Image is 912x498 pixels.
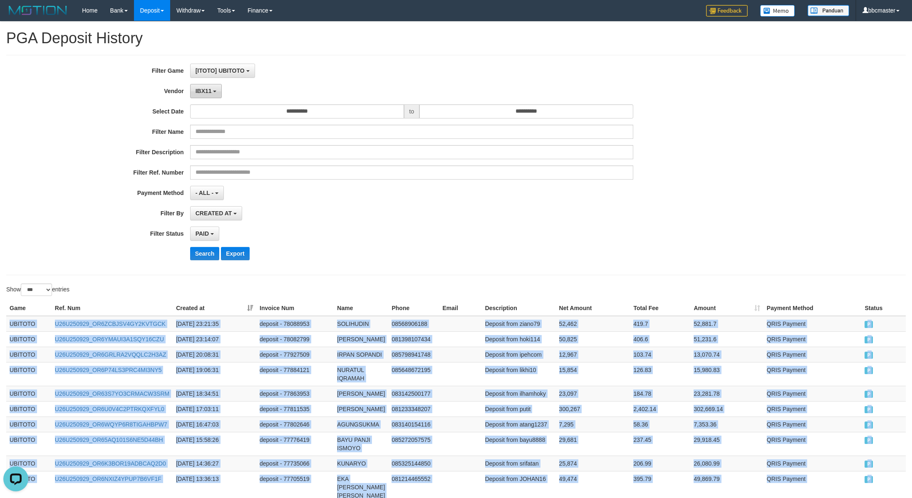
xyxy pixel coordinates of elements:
[763,316,862,332] td: QRIS Payment
[190,247,220,260] button: Search
[482,432,556,456] td: Deposit from bayu8888
[388,301,439,316] th: Phone
[388,331,439,347] td: 081398107434
[173,386,256,401] td: [DATE] 18:34:51
[690,386,763,401] td: 23,281.78
[865,476,873,483] span: PAID
[630,456,690,471] td: 206.99
[196,210,232,217] span: CREATED AT
[388,386,439,401] td: 083142500177
[630,432,690,456] td: 237.45
[630,362,690,386] td: 126.83
[556,386,630,401] td: 23,097
[256,456,334,471] td: deposit - 77735066
[388,316,439,332] td: 08568906188
[173,316,256,332] td: [DATE] 23:21:35
[388,456,439,471] td: 085325144850
[173,301,256,316] th: Created at: activate to sort column ascending
[21,284,52,296] select: Showentries
[763,331,862,347] td: QRIS Payment
[388,432,439,456] td: 085272057575
[256,417,334,432] td: deposit - 77802646
[52,301,173,316] th: Ref. Num
[6,386,52,401] td: UBITOTO
[865,336,873,343] span: PAID
[556,347,630,362] td: 12,967
[6,347,52,362] td: UBITOTO
[763,432,862,456] td: QRIS Payment
[690,301,763,316] th: Amount: activate to sort column ascending
[865,437,873,444] span: PAID
[256,316,334,332] td: deposit - 78088953
[6,401,52,417] td: UBITOTO
[256,386,334,401] td: deposit - 77863953
[6,432,52,456] td: UBITOTO
[439,301,481,316] th: Email
[6,4,69,17] img: MOTION_logo.png
[256,432,334,456] td: deposit - 77776419
[763,362,862,386] td: QRIS Payment
[482,386,556,401] td: Deposit from ilhamhoky
[690,456,763,471] td: 26,080.99
[173,362,256,386] td: [DATE] 19:06:31
[482,316,556,332] td: Deposit from ziano79
[690,362,763,386] td: 15,980.83
[173,417,256,432] td: [DATE] 16:47:03
[482,417,556,432] td: Deposit from atang1237
[3,3,28,28] button: Open LiveChat chat widget
[334,347,388,362] td: IRPAN SOPANDI
[556,432,630,456] td: 29,681
[630,331,690,347] td: 406.6
[630,347,690,362] td: 103.74
[196,67,245,74] span: [ITOTO] UBITOTO
[6,331,52,347] td: UBITOTO
[690,316,763,332] td: 52,881.7
[690,432,763,456] td: 29,918.45
[482,331,556,347] td: Deposit from hoki114
[690,347,763,362] td: 13,070.74
[334,432,388,456] td: BAYU PANJI ISMOYO
[404,104,420,118] span: to
[55,460,166,467] a: U26U250929_OR6K3BOR19ADBCAQ2D0
[196,88,212,94] span: IBX11
[763,401,862,417] td: QRIS Payment
[482,401,556,417] td: Deposit from putit
[334,386,388,401] td: [PERSON_NAME]
[190,64,255,78] button: [ITOTO] UBITOTO
[808,5,849,16] img: panduan.png
[630,417,690,432] td: 58.36
[630,301,690,316] th: Total Fee
[865,321,873,328] span: PAID
[173,456,256,471] td: [DATE] 14:36:27
[630,386,690,401] td: 184.78
[865,461,873,468] span: PAID
[556,362,630,386] td: 15,854
[55,320,166,327] a: U26U250929_OR6ZCBJSV4GY2KVTGCK
[190,186,224,200] button: - ALL -
[482,456,556,471] td: Deposit from srifatan
[190,84,222,98] button: IBX11
[190,206,243,220] button: CREATED AT
[173,331,256,347] td: [DATE] 23:14:07
[556,456,630,471] td: 25,874
[256,301,334,316] th: Invoice Num
[6,301,52,316] th: Game
[6,456,52,471] td: UBITOTO
[6,284,69,296] label: Show entries
[763,386,862,401] td: QRIS Payment
[196,230,209,237] span: PAID
[706,5,748,17] img: Feedback.jpg
[256,331,334,347] td: deposit - 78082799
[173,432,256,456] td: [DATE] 15:58:26
[196,190,214,196] span: - ALL -
[55,336,164,343] a: U26U250929_OR6YMAUI3A1SQY16CZU
[556,331,630,347] td: 50,825
[256,362,334,386] td: deposit - 77884121
[388,362,439,386] td: 085648672195
[763,417,862,432] td: QRIS Payment
[865,422,873,429] span: PAID
[556,316,630,332] td: 52,462
[55,351,166,358] a: U26U250929_OR6GRLRA2VQQLC2H3AZ
[190,227,219,241] button: PAID
[630,401,690,417] td: 2,402.14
